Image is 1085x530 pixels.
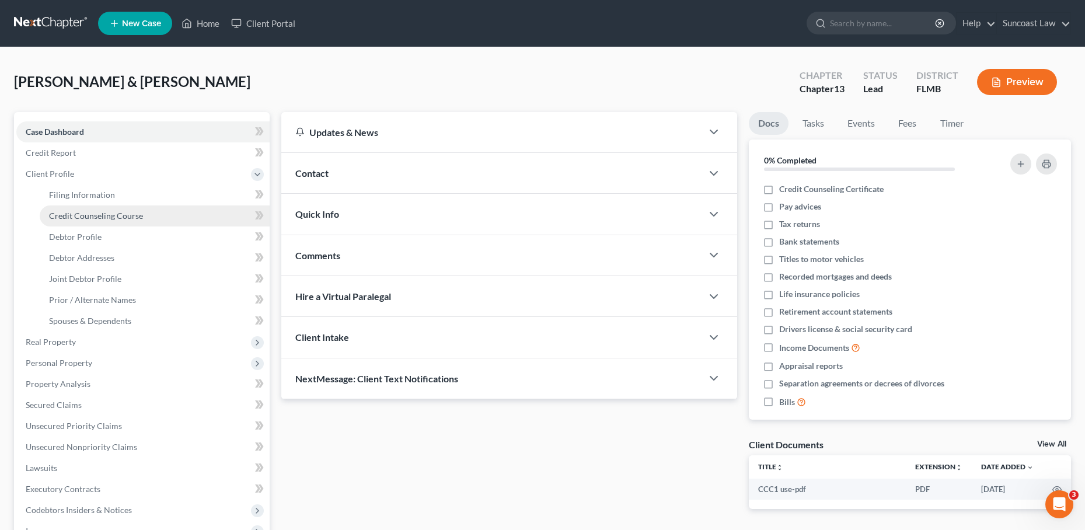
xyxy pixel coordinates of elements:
a: Debtor Addresses [40,247,270,269]
a: Prior / Alternate Names [40,290,270,311]
i: expand_more [1027,464,1034,471]
span: Secured Claims [26,400,82,410]
a: Executory Contracts [16,479,270,500]
td: CCC1 use-pdf [749,479,906,500]
a: Joint Debtor Profile [40,269,270,290]
strong: 0% Completed [764,155,817,165]
a: Timer [931,112,973,135]
span: [PERSON_NAME] & [PERSON_NAME] [14,73,250,90]
span: Joint Debtor Profile [49,274,121,284]
div: Chapter [800,69,845,82]
span: Separation agreements or decrees of divorces [779,378,944,389]
a: Extensionunfold_more [915,462,962,471]
span: Titles to motor vehicles [779,253,864,265]
a: Unsecured Nonpriority Claims [16,437,270,458]
span: Bank statements [779,236,839,247]
a: Credit Counseling Course [40,205,270,226]
i: unfold_more [776,464,783,471]
a: Debtor Profile [40,226,270,247]
a: Case Dashboard [16,121,270,142]
span: Bills [779,396,795,408]
span: Retirement account statements [779,306,892,318]
span: Recorded mortgages and deeds [779,271,892,283]
span: Quick Info [295,208,339,219]
a: Credit Report [16,142,270,163]
td: [DATE] [972,479,1043,500]
a: Docs [749,112,789,135]
span: Contact [295,168,329,179]
span: Life insurance policies [779,288,860,300]
span: Real Property [26,337,76,347]
a: Titleunfold_more [758,462,783,471]
a: Lawsuits [16,458,270,479]
a: Home [176,13,225,34]
a: Unsecured Priority Claims [16,416,270,437]
span: Credit Report [26,148,76,158]
span: Unsecured Nonpriority Claims [26,442,137,452]
span: Credit Counseling Certificate [779,183,884,195]
a: Events [838,112,884,135]
span: Tax returns [779,218,820,230]
div: Chapter [800,82,845,96]
a: Tasks [793,112,833,135]
span: Pay advices [779,201,821,212]
a: Fees [889,112,926,135]
span: Property Analysis [26,379,90,389]
input: Search by name... [830,12,937,34]
span: Appraisal reports [779,360,843,372]
div: FLMB [916,82,958,96]
div: Updates & News [295,126,688,138]
a: Date Added expand_more [981,462,1034,471]
i: unfold_more [955,464,962,471]
span: Executory Contracts [26,484,100,494]
span: Client Profile [26,169,74,179]
td: PDF [906,479,972,500]
span: Lawsuits [26,463,57,473]
button: Preview [977,69,1057,95]
span: Filing Information [49,190,115,200]
span: New Case [122,19,161,28]
span: Debtor Profile [49,232,102,242]
span: Hire a Virtual Paralegal [295,291,391,302]
span: Drivers license & social security card [779,323,912,335]
div: Status [863,69,898,82]
span: Personal Property [26,358,92,368]
span: Prior / Alternate Names [49,295,136,305]
div: District [916,69,958,82]
span: Income Documents [779,342,849,354]
div: Client Documents [749,438,824,451]
a: Spouses & Dependents [40,311,270,332]
span: 13 [834,83,845,94]
span: Debtor Addresses [49,253,114,263]
a: Filing Information [40,184,270,205]
a: Secured Claims [16,395,270,416]
a: Property Analysis [16,374,270,395]
a: View All [1037,440,1066,448]
span: Client Intake [295,332,349,343]
span: NextMessage: Client Text Notifications [295,373,458,384]
span: Unsecured Priority Claims [26,421,122,431]
span: 3 [1069,490,1079,500]
span: Credit Counseling Course [49,211,143,221]
iframe: Intercom live chat [1045,490,1073,518]
a: Client Portal [225,13,301,34]
span: Comments [295,250,340,261]
div: Lead [863,82,898,96]
span: Spouses & Dependents [49,316,131,326]
span: Codebtors Insiders & Notices [26,505,132,515]
a: Suncoast Law [997,13,1070,34]
a: Help [957,13,996,34]
span: Case Dashboard [26,127,84,137]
